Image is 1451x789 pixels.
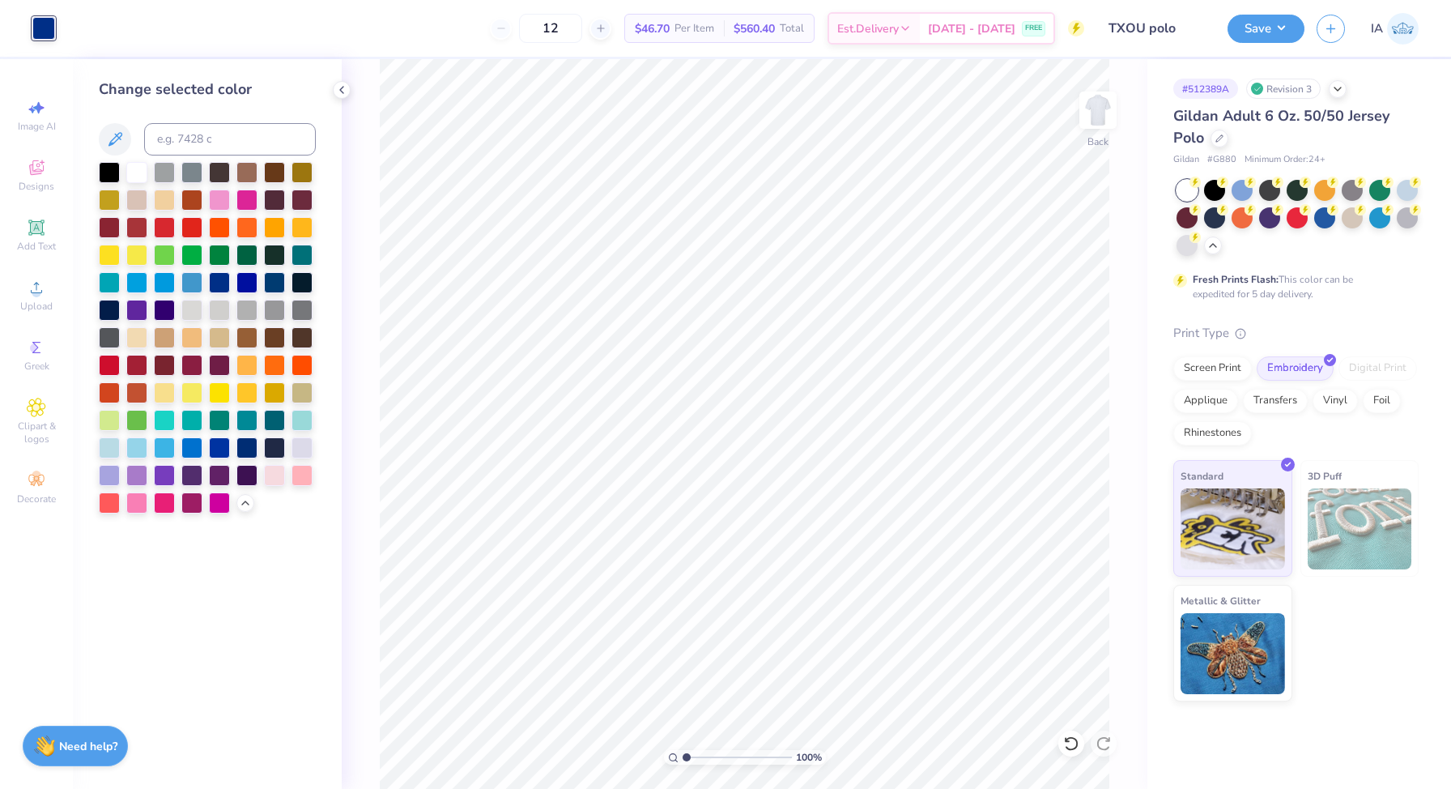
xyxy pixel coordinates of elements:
[1245,153,1325,167] span: Minimum Order: 24 +
[1181,467,1223,484] span: Standard
[1173,356,1252,381] div: Screen Print
[837,20,899,37] span: Est. Delivery
[1096,12,1215,45] input: Untitled Design
[20,300,53,313] span: Upload
[796,750,822,765] span: 100 %
[1173,106,1389,147] span: Gildan Adult 6 Oz. 50/50 Jersey Polo
[1087,134,1108,149] div: Back
[674,20,714,37] span: Per Item
[1363,389,1401,413] div: Foil
[928,20,1015,37] span: [DATE] - [DATE]
[734,20,775,37] span: $560.40
[1173,153,1199,167] span: Gildan
[1228,15,1304,43] button: Save
[1193,272,1392,301] div: This color can be expedited for 5 day delivery.
[519,14,582,43] input: – –
[18,120,56,133] span: Image AI
[1371,13,1419,45] a: IA
[1257,356,1334,381] div: Embroidery
[1313,389,1358,413] div: Vinyl
[144,123,316,156] input: e.g. 7428 c
[1246,79,1321,99] div: Revision 3
[635,20,670,37] span: $46.70
[1082,94,1114,126] img: Back
[19,180,54,193] span: Designs
[1173,79,1238,99] div: # 512389A
[1193,273,1279,286] strong: Fresh Prints Flash:
[1173,324,1419,343] div: Print Type
[1181,488,1285,569] img: Standard
[1207,153,1236,167] span: # G880
[1025,23,1042,34] span: FREE
[1371,19,1383,38] span: IA
[780,20,804,37] span: Total
[1181,592,1261,609] span: Metallic & Glitter
[1338,356,1417,381] div: Digital Print
[8,420,65,446] span: Clipart & logos
[17,240,56,253] span: Add Text
[24,360,49,373] span: Greek
[1387,13,1419,45] img: Inna Akselrud
[1173,389,1238,413] div: Applique
[59,739,117,754] strong: Need help?
[1308,488,1412,569] img: 3D Puff
[99,79,316,100] div: Change selected color
[1181,613,1285,694] img: Metallic & Glitter
[1308,467,1342,484] span: 3D Puff
[1173,421,1252,446] div: Rhinestones
[17,493,56,505] span: Decorate
[1243,389,1308,413] div: Transfers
